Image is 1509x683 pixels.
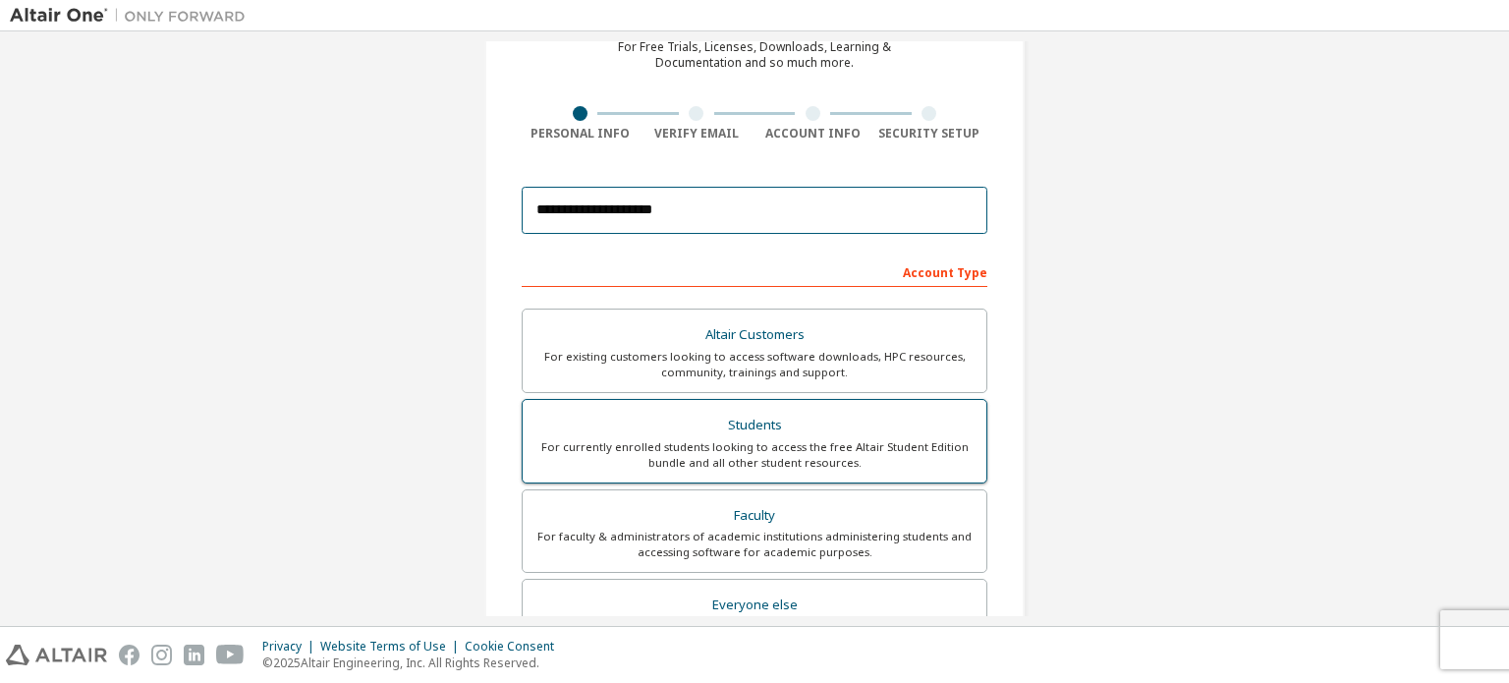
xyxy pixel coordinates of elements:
div: Altair Customers [534,321,975,349]
div: Security Setup [871,126,988,142]
img: altair_logo.svg [6,645,107,665]
img: youtube.svg [216,645,245,665]
div: Faculty [534,502,975,530]
div: Website Terms of Use [320,639,465,655]
div: Cookie Consent [465,639,566,655]
img: instagram.svg [151,645,172,665]
p: © 2025 Altair Engineering, Inc. All Rights Reserved. [262,655,566,671]
div: Everyone else [534,592,975,619]
div: Students [534,412,975,439]
div: For existing customers looking to access software downloads, HPC resources, community, trainings ... [534,349,975,380]
div: Verify Email [639,126,755,142]
div: For faculty & administrators of academic institutions administering students and accessing softwa... [534,529,975,560]
div: Privacy [262,639,320,655]
div: Account Info [754,126,871,142]
div: Personal Info [522,126,639,142]
div: For currently enrolled students looking to access the free Altair Student Edition bundle and all ... [534,439,975,471]
div: For Free Trials, Licenses, Downloads, Learning & Documentation and so much more. [618,39,891,71]
img: linkedin.svg [184,645,204,665]
img: Altair One [10,6,255,26]
img: facebook.svg [119,645,140,665]
div: Account Type [522,256,987,287]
